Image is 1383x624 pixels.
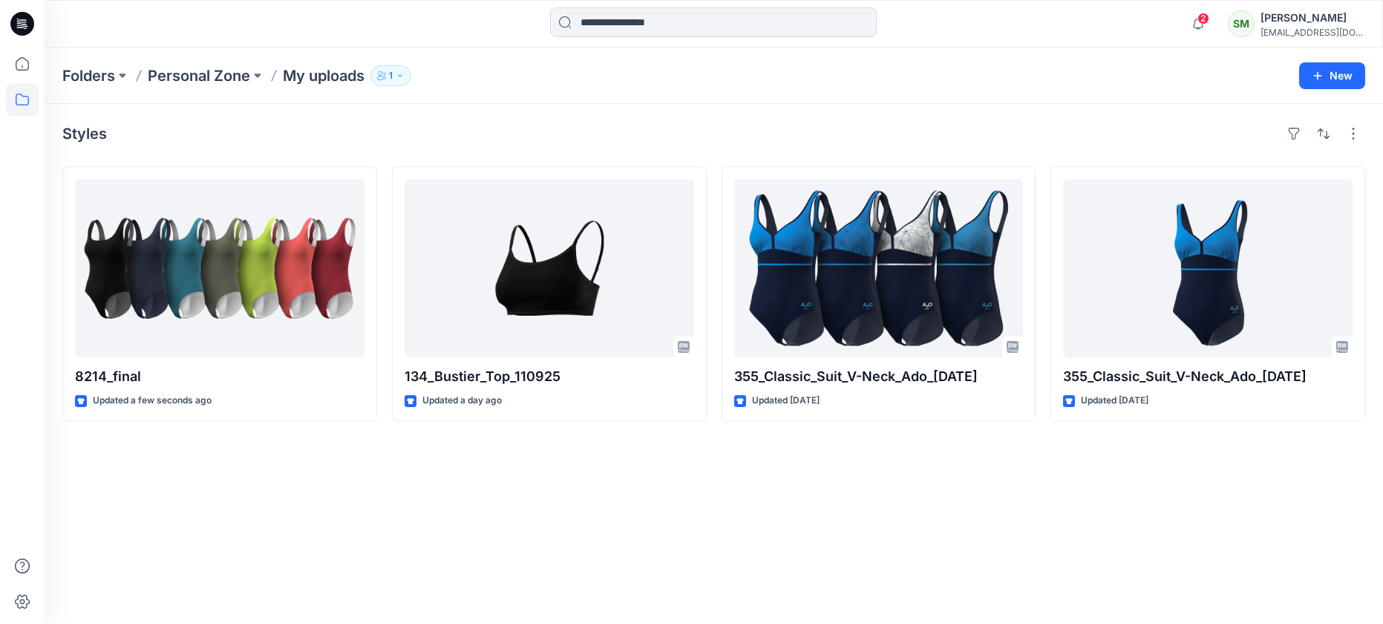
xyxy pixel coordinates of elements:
p: 355_Classic_Suit_V-Neck_Ado_[DATE] [734,366,1024,387]
h4: Styles [62,125,107,143]
p: Updated a few seconds ago [93,393,212,409]
p: 134_Bustier_Top_110925 [405,366,694,387]
a: 355_Classic_Suit_V-Neck_Ado_04.07.25 [734,179,1024,357]
p: Updated a day ago [422,393,502,409]
a: Personal Zone [148,65,250,86]
p: 1 [389,68,393,84]
span: 2 [1197,13,1209,25]
div: [EMAIL_ADDRESS][DOMAIN_NAME] [1261,27,1364,38]
a: 134_Bustier_Top_110925 [405,179,694,357]
div: [PERSON_NAME] [1261,9,1364,27]
a: 8214_final [75,179,364,357]
p: 355_Classic_Suit_V-Neck_Ado_[DATE] [1063,366,1353,387]
p: Updated [DATE] [752,393,820,409]
button: New [1299,62,1365,89]
a: 355_Classic_Suit_V-Neck_Ado_04.07.25 [1063,179,1353,357]
p: Updated [DATE] [1081,393,1148,409]
a: Folders [62,65,115,86]
p: 8214_final [75,366,364,387]
div: SM [1228,10,1255,37]
p: My uploads [283,65,364,86]
button: 1 [370,65,411,86]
